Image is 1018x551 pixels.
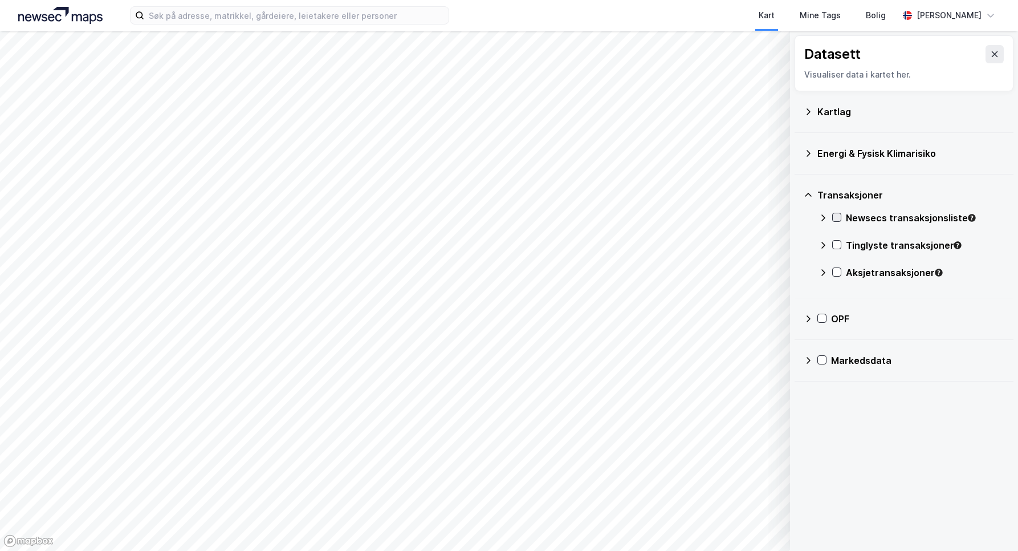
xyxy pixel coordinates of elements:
div: Newsecs transaksjonsliste [846,211,1004,225]
div: [PERSON_NAME] [917,9,982,22]
div: Datasett [804,45,861,63]
div: Tooltip anchor [952,240,963,250]
div: Energi & Fysisk Klimarisiko [817,147,1004,160]
div: Bolig [866,9,886,22]
input: Søk på adresse, matrikkel, gårdeiere, leietakere eller personer [144,7,449,24]
div: Kart [759,9,775,22]
iframe: Chat Widget [961,496,1018,551]
div: Tinglyste transaksjoner [846,238,1004,252]
img: logo.a4113a55bc3d86da70a041830d287a7e.svg [18,7,103,24]
div: Transaksjoner [817,188,1004,202]
div: Kontrollprogram for chat [961,496,1018,551]
div: Tooltip anchor [934,268,944,278]
a: Mapbox homepage [3,534,54,548]
div: Tooltip anchor [967,213,977,223]
div: OPF [831,312,1004,326]
div: Markedsdata [831,354,1004,367]
div: Kartlag [817,105,1004,119]
div: Mine Tags [800,9,841,22]
div: Aksjetransaksjoner [846,266,1004,279]
div: Visualiser data i kartet her. [804,68,1004,82]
